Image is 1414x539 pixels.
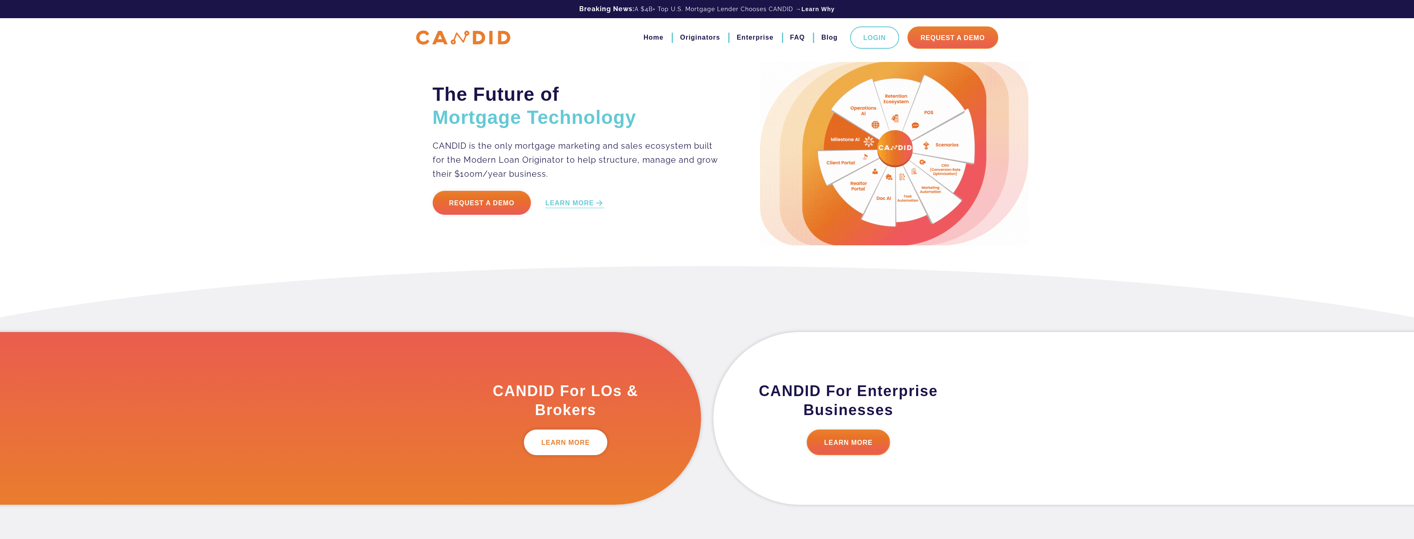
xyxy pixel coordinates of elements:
[821,31,838,45] a: Blog
[545,199,604,208] a: LEARN MORE
[790,31,805,45] a: FAQ
[433,107,637,128] span: Mortgage Technology
[644,31,663,45] a: Home
[737,31,773,45] a: Enterprise
[850,26,899,49] a: Login
[524,430,607,455] a: LEARN MORE
[755,382,943,420] h3: CANDID For Enterprise Businesses
[579,5,635,13] b: Breaking News:
[801,5,835,13] a: Learn Why
[807,430,890,455] a: LEARN MORE
[433,83,719,129] h2: The Future of
[433,191,531,215] a: Request a Demo
[907,26,998,49] a: Request A Demo
[760,62,1028,245] img: Candid Hero Image
[433,139,719,181] p: CANDID is the only mortgage marketing and sales ecosystem built for the Modern Loan Originator to...
[680,31,720,45] a: Originators
[416,31,510,45] img: CANDID APP
[472,382,660,420] h3: CANDID For LOs & Brokers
